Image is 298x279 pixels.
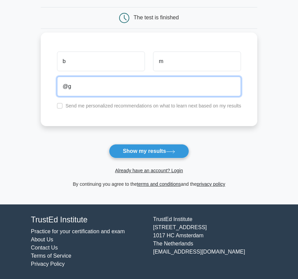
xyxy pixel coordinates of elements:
input: Email [57,77,241,96]
a: About Us [31,237,53,242]
a: privacy policy [197,181,225,187]
a: terms and conditions [137,181,181,187]
a: Contact Us [31,245,58,251]
a: Privacy Policy [31,261,65,267]
label: Send me personalized recommendations on what to learn next based on my results [66,103,241,108]
button: Show my results [109,144,189,158]
input: Last name [153,52,241,71]
input: First name [57,52,145,71]
h4: TrustEd Institute [31,215,145,225]
div: By continuing you agree to the and the [37,180,262,188]
a: Practice for your certification and exam [31,228,125,234]
a: Already have an account? Login [115,168,183,173]
div: The test is finished [134,15,179,20]
a: Terms of Service [31,253,71,259]
div: TrustEd Institute [STREET_ADDRESS] 1017 HC Amsterdam The Netherlands [EMAIL_ADDRESS][DOMAIN_NAME] [149,215,271,268]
